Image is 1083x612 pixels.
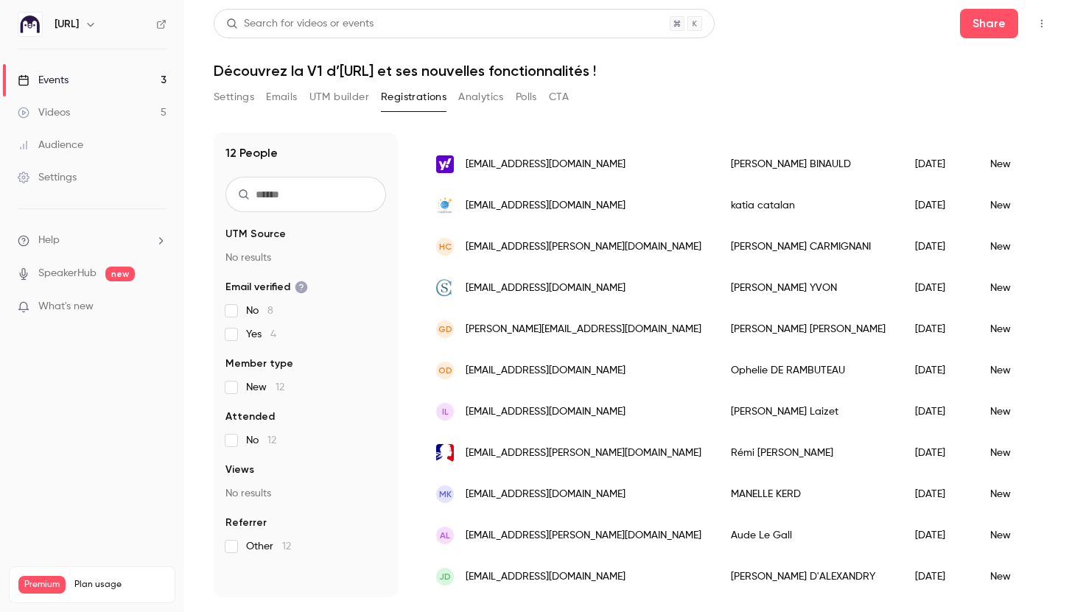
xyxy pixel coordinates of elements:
div: New [975,474,1068,515]
div: [PERSON_NAME] CARMIGNANI [716,226,900,267]
span: 12 [276,382,284,393]
span: Other [246,539,291,554]
span: UTM Source [225,227,286,242]
span: Yes [246,327,276,342]
span: No [246,303,273,318]
a: SpeakerHub [38,266,97,281]
div: [DATE] [900,350,975,391]
span: Member type [225,356,293,371]
iframe: Noticeable Trigger [149,300,167,314]
img: collegesevigne.fr [436,279,454,297]
div: [DATE] [900,226,975,267]
div: [PERSON_NAME] [PERSON_NAME] [716,309,900,350]
img: ac-creteil.fr [436,444,454,462]
p: No results [225,486,386,501]
div: Aude Le Gall [716,515,900,556]
button: Share [960,9,1018,38]
div: [PERSON_NAME] D'ALEXANDRY [716,556,900,597]
div: New [975,432,1068,474]
div: [DATE] [900,432,975,474]
div: [DATE] [900,474,975,515]
h6: [URL] [55,17,79,32]
span: Attended [225,409,275,424]
div: katia catalan [716,185,900,226]
div: New [975,185,1068,226]
span: Plan usage [74,579,166,591]
span: 4 [270,329,276,340]
button: UTM builder [309,85,369,109]
span: [EMAIL_ADDRESS][DOMAIN_NAME] [466,198,625,214]
span: Help [38,233,60,248]
button: CTA [549,85,569,109]
span: [EMAIL_ADDRESS][DOMAIN_NAME] [466,157,625,172]
div: [DATE] [900,185,975,226]
span: What's new [38,299,94,314]
span: IL [442,405,449,418]
span: [EMAIL_ADDRESS][PERSON_NAME][DOMAIN_NAME] [466,528,701,544]
span: Email verified [225,280,308,295]
button: Registrations [381,85,446,109]
button: Analytics [458,85,504,109]
li: help-dropdown-opener [18,233,167,248]
span: [PERSON_NAME][EMAIL_ADDRESS][DOMAIN_NAME] [466,322,701,337]
span: Premium [18,576,66,594]
span: HC [439,240,452,253]
div: Audience [18,138,83,152]
button: Emails [266,85,297,109]
span: New [246,380,284,395]
span: No [246,433,276,448]
div: Videos [18,105,70,120]
div: [PERSON_NAME] BINAULD [716,144,900,185]
span: OD [438,364,452,377]
div: New [975,350,1068,391]
div: New [975,144,1068,185]
div: [DATE] [900,515,975,556]
button: Settings [214,85,254,109]
div: Ophelie DE RAMBUTEAU [716,350,900,391]
img: stemarieduport.fr [436,197,454,214]
span: Views [225,462,254,477]
span: 12 [267,435,276,446]
span: AL [440,529,450,542]
div: [DATE] [900,309,975,350]
div: Rémi [PERSON_NAME] [716,432,900,474]
div: New [975,556,1068,597]
div: [DATE] [900,267,975,309]
div: [DATE] [900,144,975,185]
h1: 12 People [225,144,278,162]
img: Ed.ai [18,13,42,36]
div: [DATE] [900,391,975,432]
div: MANELLE KERD [716,474,900,515]
h1: Découvrez la V1 d’[URL] et ses nouvelles fonctionnalités ! [214,62,1054,80]
div: [PERSON_NAME] YVON [716,267,900,309]
span: [EMAIL_ADDRESS][DOMAIN_NAME] [466,404,625,420]
div: Events [18,73,69,88]
span: [EMAIL_ADDRESS][PERSON_NAME][DOMAIN_NAME] [466,446,701,461]
div: New [975,515,1068,556]
div: New [975,391,1068,432]
div: New [975,226,1068,267]
div: [PERSON_NAME] Laizet [716,391,900,432]
img: yahoo.fr [436,155,454,173]
button: Polls [516,85,537,109]
span: [EMAIL_ADDRESS][DOMAIN_NAME] [466,569,625,585]
span: Gd [438,323,452,336]
span: MK [439,488,452,501]
div: [DATE] [900,556,975,597]
span: [EMAIL_ADDRESS][DOMAIN_NAME] [466,363,625,379]
span: [EMAIL_ADDRESS][PERSON_NAME][DOMAIN_NAME] [466,239,701,255]
section: facet-groups [225,227,386,554]
div: New [975,309,1068,350]
div: Settings [18,170,77,185]
span: 8 [267,306,273,316]
span: [EMAIL_ADDRESS][DOMAIN_NAME] [466,487,625,502]
span: Referrer [225,516,267,530]
span: [EMAIL_ADDRESS][DOMAIN_NAME] [466,281,625,296]
span: 12 [282,541,291,552]
span: new [105,267,135,281]
span: JD [439,570,451,583]
div: New [975,267,1068,309]
p: No results [225,250,386,265]
div: Search for videos or events [226,16,374,32]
